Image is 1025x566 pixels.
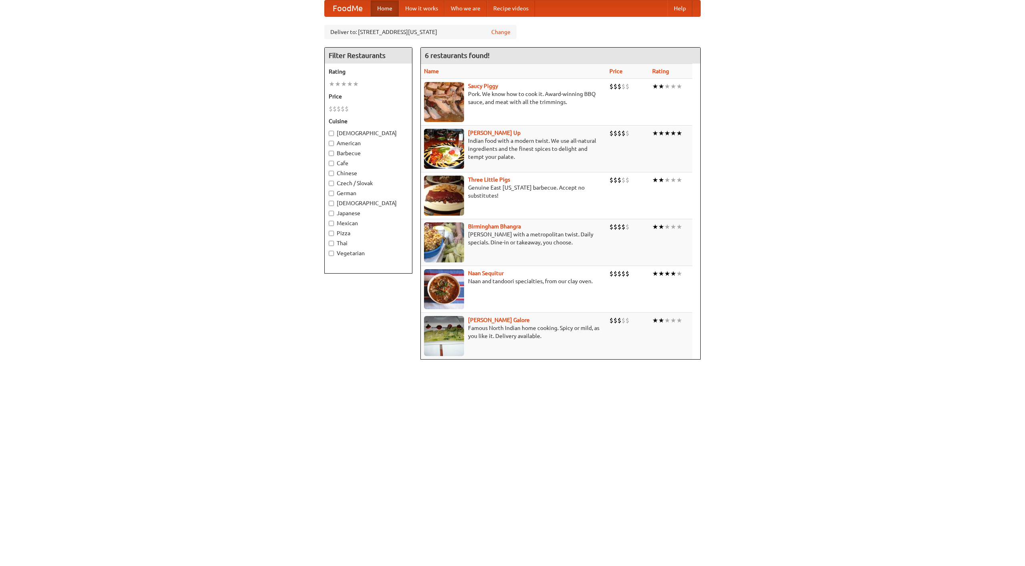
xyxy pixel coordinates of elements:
[329,161,334,166] input: Cafe
[333,104,337,113] li: $
[329,219,408,227] label: Mexican
[424,222,464,262] img: bhangra.jpg
[353,80,359,88] li: ★
[341,104,345,113] li: $
[613,222,617,231] li: $
[617,82,621,91] li: $
[664,222,670,231] li: ★
[468,223,521,230] b: Birmingham Bhangra
[487,0,535,16] a: Recipe videos
[609,269,613,278] li: $
[617,176,621,184] li: $
[329,141,334,146] input: American
[329,181,334,186] input: Czech / Slovak
[341,80,347,88] li: ★
[329,159,408,167] label: Cafe
[621,316,625,325] li: $
[658,129,664,138] li: ★
[652,222,658,231] li: ★
[664,82,670,91] li: ★
[625,222,629,231] li: $
[676,269,682,278] li: ★
[613,316,617,325] li: $
[613,269,617,278] li: $
[625,129,629,138] li: $
[329,209,408,217] label: Japanese
[670,269,676,278] li: ★
[329,241,334,246] input: Thai
[664,316,670,325] li: ★
[652,129,658,138] li: ★
[652,68,669,74] a: Rating
[652,176,658,184] li: ★
[676,176,682,184] li: ★
[670,129,676,138] li: ★
[424,184,603,200] p: Genuine East [US_STATE] barbecue. Accept no substitutes!
[468,176,510,183] a: Three Little Pigs
[329,117,408,125] h5: Cuisine
[329,179,408,187] label: Czech / Slovak
[424,277,603,285] p: Naan and tandoori specialties, from our clay oven.
[329,139,408,147] label: American
[664,269,670,278] li: ★
[652,82,658,91] li: ★
[664,176,670,184] li: ★
[329,171,334,176] input: Chinese
[670,176,676,184] li: ★
[621,222,625,231] li: $
[325,48,412,64] h4: Filter Restaurants
[329,104,333,113] li: $
[613,129,617,138] li: $
[329,231,334,236] input: Pizza
[424,324,603,340] p: Famous North Indian home cooking. Spicy or mild, as you like it. Delivery available.
[609,82,613,91] li: $
[621,129,625,138] li: $
[658,316,664,325] li: ★
[652,269,658,278] li: ★
[329,68,408,76] h5: Rating
[609,176,613,184] li: $
[625,269,629,278] li: $
[424,137,603,161] p: Indian food with a modern twist. We use all-natural ingredients and the finest spices to delight ...
[335,80,341,88] li: ★
[676,82,682,91] li: ★
[329,221,334,226] input: Mexican
[371,0,399,16] a: Home
[329,151,334,156] input: Barbecue
[337,104,341,113] li: $
[424,90,603,106] p: Pork. We know how to cook it. Award-winning BBQ sauce, and meat with all the trimmings.
[664,129,670,138] li: ★
[670,316,676,325] li: ★
[329,169,408,177] label: Chinese
[329,201,334,206] input: [DEMOGRAPHIC_DATA]
[613,176,617,184] li: $
[468,83,498,89] b: Saucy Piggy
[609,129,613,138] li: $
[329,131,334,136] input: [DEMOGRAPHIC_DATA]
[329,80,335,88] li: ★
[676,129,682,138] li: ★
[468,130,521,136] b: [PERSON_NAME] Up
[329,229,408,237] label: Pizza
[625,316,629,325] li: $
[329,249,408,257] label: Vegetarian
[658,222,664,231] li: ★
[609,68,623,74] a: Price
[658,176,664,184] li: ★
[670,222,676,231] li: ★
[424,230,603,246] p: [PERSON_NAME] with a metropolitan twist. Daily specials. Dine-in or takeaway, you choose.
[609,316,613,325] li: $
[329,239,408,247] label: Thai
[444,0,487,16] a: Who we are
[424,176,464,216] img: littlepigs.jpg
[652,316,658,325] li: ★
[621,82,625,91] li: $
[621,176,625,184] li: $
[329,199,408,207] label: [DEMOGRAPHIC_DATA]
[667,0,692,16] a: Help
[345,104,349,113] li: $
[424,269,464,309] img: naansequitur.jpg
[617,269,621,278] li: $
[625,82,629,91] li: $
